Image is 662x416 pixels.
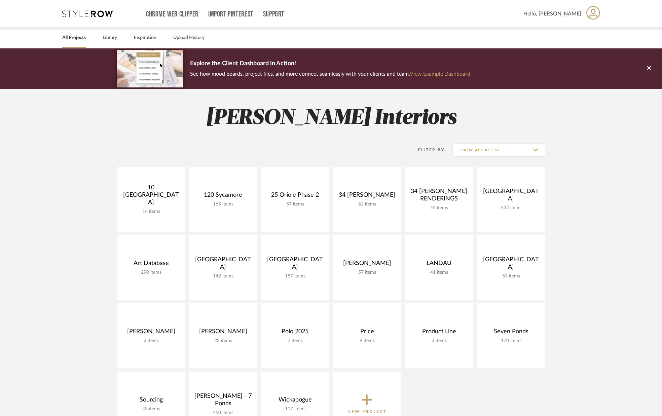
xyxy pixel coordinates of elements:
[122,260,180,270] div: Art Database
[266,273,324,279] div: 187 items
[89,106,573,131] h2: [PERSON_NAME] Interiors
[338,338,396,344] div: 9 items
[523,10,581,18] span: Hello, [PERSON_NAME]
[122,270,180,275] div: 290 items
[410,260,468,270] div: LANDAU
[190,69,470,79] p: See how mood boards, project files, and more connect seamlessly with your clients and team.
[338,201,396,207] div: 62 items
[122,328,180,338] div: [PERSON_NAME]
[208,11,253,17] a: Import Pinterest
[482,273,540,279] div: 53 items
[266,201,324,207] div: 57 items
[62,33,86,42] a: All Projects
[146,11,198,17] a: Chrome Web Clipper
[266,191,324,201] div: 25 Oriole Phase 2
[194,338,252,344] div: 22 items
[482,188,540,205] div: [GEOGRAPHIC_DATA]
[410,188,468,205] div: 34 [PERSON_NAME] RENDERINGS
[410,328,468,338] div: Product Line
[482,328,540,338] div: Seven Ponds
[338,191,396,201] div: 34 [PERSON_NAME]
[338,270,396,275] div: 57 items
[190,59,470,69] p: Explore the Client Dashboard in Action!
[194,273,252,279] div: 142 items
[194,256,252,273] div: [GEOGRAPHIC_DATA]
[266,256,324,273] div: [GEOGRAPHIC_DATA]
[410,71,470,77] a: View Example Dashboard
[410,205,468,211] div: 44 items
[134,33,156,42] a: Inspiration
[194,328,252,338] div: [PERSON_NAME]
[410,338,468,344] div: 3 items
[410,270,468,275] div: 41 items
[409,147,445,153] div: Filter By
[194,201,252,207] div: 165 items
[173,33,205,42] a: Upload History
[266,328,324,338] div: Polo 2025
[482,205,540,211] div: 532 items
[338,328,396,338] div: Price
[194,392,252,410] div: [PERSON_NAME] - 7 Ponds
[194,410,252,416] div: 450 items
[266,406,324,412] div: 117 items
[122,396,180,406] div: Sourcing
[347,408,387,415] p: New Project
[266,338,324,344] div: 7 items
[117,50,183,87] img: d5d033c5-7b12-40c2-a960-1ecee1989c38.png
[266,396,324,406] div: Wickapogue
[103,33,117,42] a: Library
[482,338,540,344] div: 170 items
[122,184,180,209] div: 10 [GEOGRAPHIC_DATA]
[122,338,180,344] div: 2 items
[122,209,180,215] div: 14 items
[194,191,252,201] div: 120 Sycamore
[338,260,396,270] div: [PERSON_NAME]
[482,256,540,273] div: [GEOGRAPHIC_DATA]
[263,11,284,17] a: Support
[122,406,180,412] div: 43 items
